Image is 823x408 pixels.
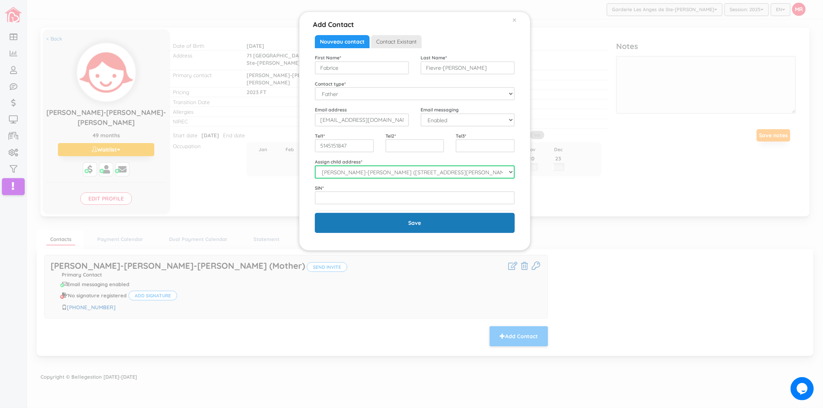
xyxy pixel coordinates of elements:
label: Tel2 [385,133,396,139]
label: Email messaging [421,106,459,113]
label: Tel3 [456,133,466,139]
h5: Add Contact [313,16,354,30]
label: SIN [315,185,324,191]
span: × [512,15,517,25]
label: First Name [315,54,341,61]
label: Contact type [315,81,346,87]
iframe: chat widget [791,377,815,400]
span: Nouveau contact [315,35,370,48]
label: Last Name [421,54,447,61]
span: Contact Existant [371,35,422,48]
input: Save [315,213,515,233]
label: Tel1 [315,133,325,139]
label: Assign child address [315,158,362,165]
label: Email address [315,106,347,113]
